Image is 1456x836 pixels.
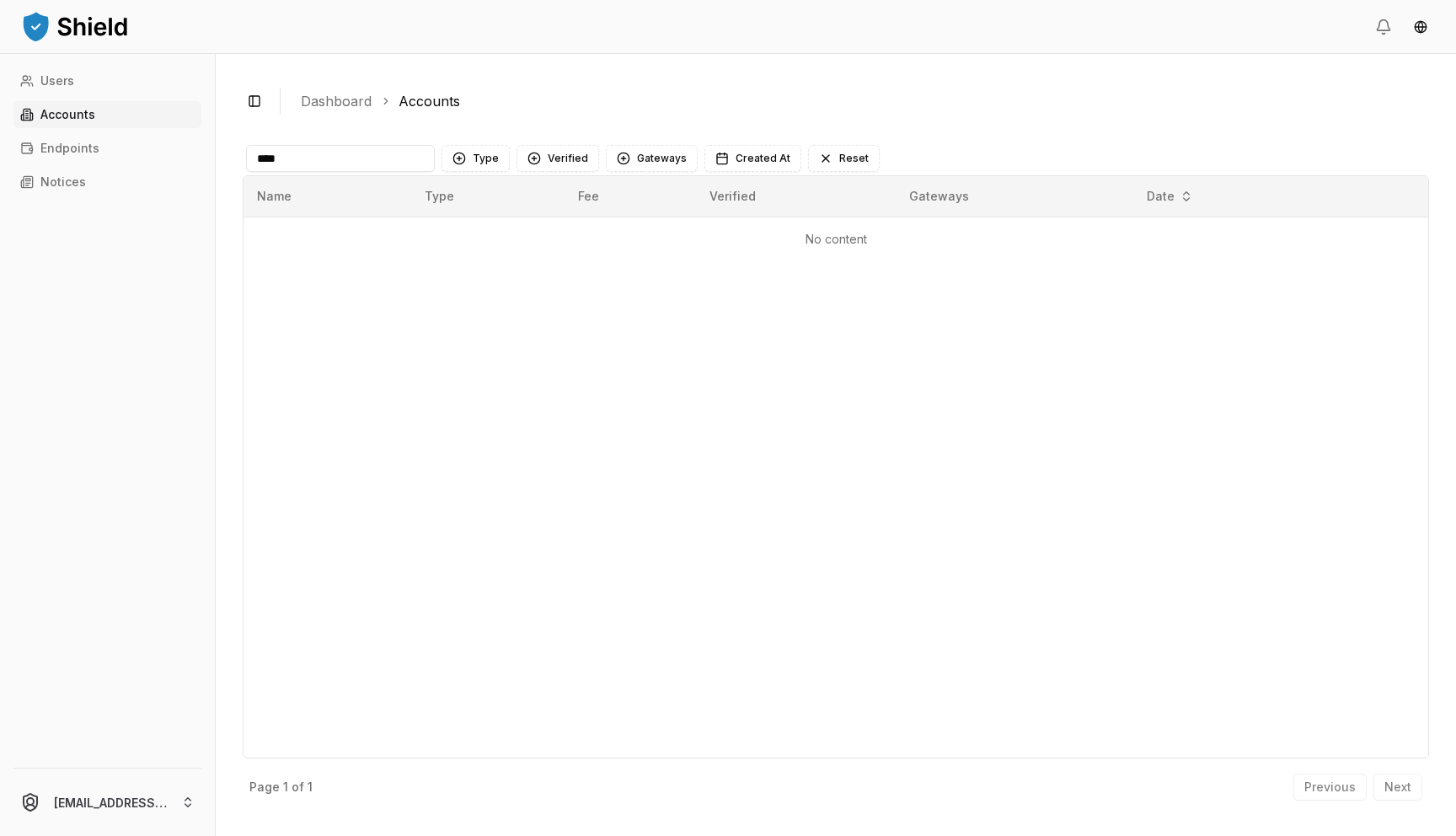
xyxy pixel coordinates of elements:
[517,145,599,172] button: Verified
[606,145,698,172] button: Gateways
[301,91,372,111] a: Dashboard
[20,9,130,43] img: ShieldPay Logo
[244,176,411,217] th: Name
[399,91,460,111] a: Accounts
[301,91,1416,111] nav: breadcrumb
[40,176,86,188] p: Notices
[13,135,201,162] a: Endpoints
[736,152,790,165] span: Created At
[13,101,201,128] a: Accounts
[7,775,208,829] button: [EMAIL_ADDRESS][DOMAIN_NAME]
[411,176,565,217] th: Type
[40,142,99,154] p: Endpoints
[40,109,95,121] p: Accounts
[565,176,695,217] th: Fee
[13,169,201,196] a: Notices
[249,781,280,793] p: Page
[442,145,510,172] button: Type
[704,145,801,172] button: Created At
[292,781,304,793] p: of
[54,794,168,812] p: [EMAIL_ADDRESS][DOMAIN_NAME]
[1140,183,1200,210] button: Date
[13,67,201,94] a: Users
[308,781,313,793] p: 1
[257,231,1415,248] p: No content
[696,176,896,217] th: Verified
[808,145,880,172] button: Reset filters
[896,176,1132,217] th: Gateways
[40,75,74,87] p: Users
[283,781,288,793] p: 1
